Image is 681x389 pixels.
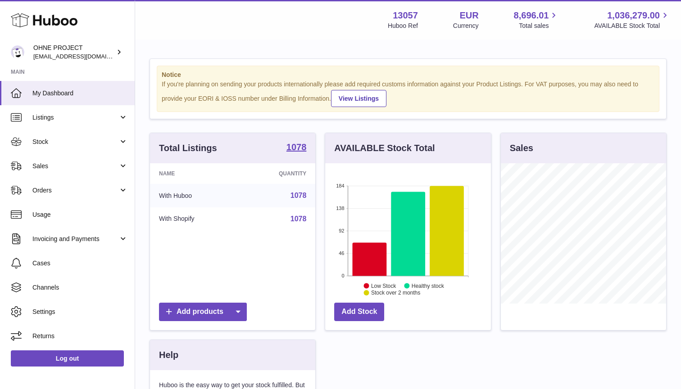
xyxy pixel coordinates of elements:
[32,89,128,98] span: My Dashboard
[371,282,396,289] text: Low Stock
[331,90,386,107] a: View Listings
[510,142,533,154] h3: Sales
[459,9,478,22] strong: EUR
[32,210,128,219] span: Usage
[334,303,384,321] a: Add Stock
[32,162,118,170] span: Sales
[162,80,654,107] div: If you're planning on sending your products internationally please add required customs informati...
[336,206,344,211] text: 138
[286,143,307,152] strong: 1078
[32,138,118,146] span: Stock
[607,9,660,22] span: 1,036,279.00
[393,9,418,22] strong: 13057
[32,259,128,268] span: Cases
[11,45,24,59] img: support@ohneproject.com
[150,184,239,207] td: With Huboo
[159,349,178,361] h3: Help
[150,163,239,184] th: Name
[32,186,118,195] span: Orders
[32,332,128,340] span: Returns
[33,53,132,60] span: [EMAIL_ADDRESS][DOMAIN_NAME]
[239,163,315,184] th: Quantity
[291,215,307,223] a: 1078
[162,71,654,79] strong: Notice
[336,183,344,188] text: 184
[339,250,345,256] text: 46
[32,283,128,292] span: Channels
[32,308,128,316] span: Settings
[412,282,445,289] text: Healthy stock
[291,192,307,199] a: 1078
[150,207,239,231] td: With Shopify
[339,228,345,233] text: 92
[519,22,559,30] span: Total sales
[32,235,118,243] span: Invoicing and Payments
[33,44,114,61] div: OHNE PROJECT
[342,273,345,278] text: 0
[514,9,549,22] span: 8,696.01
[159,303,247,321] a: Add products
[286,143,307,153] a: 1078
[159,142,217,154] h3: Total Listings
[371,290,420,296] text: Stock over 2 months
[388,22,418,30] div: Huboo Ref
[453,22,479,30] div: Currency
[32,113,118,122] span: Listings
[334,142,435,154] h3: AVAILABLE Stock Total
[594,9,670,30] a: 1,036,279.00 AVAILABLE Stock Total
[11,350,124,367] a: Log out
[514,9,559,30] a: 8,696.01 Total sales
[594,22,670,30] span: AVAILABLE Stock Total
